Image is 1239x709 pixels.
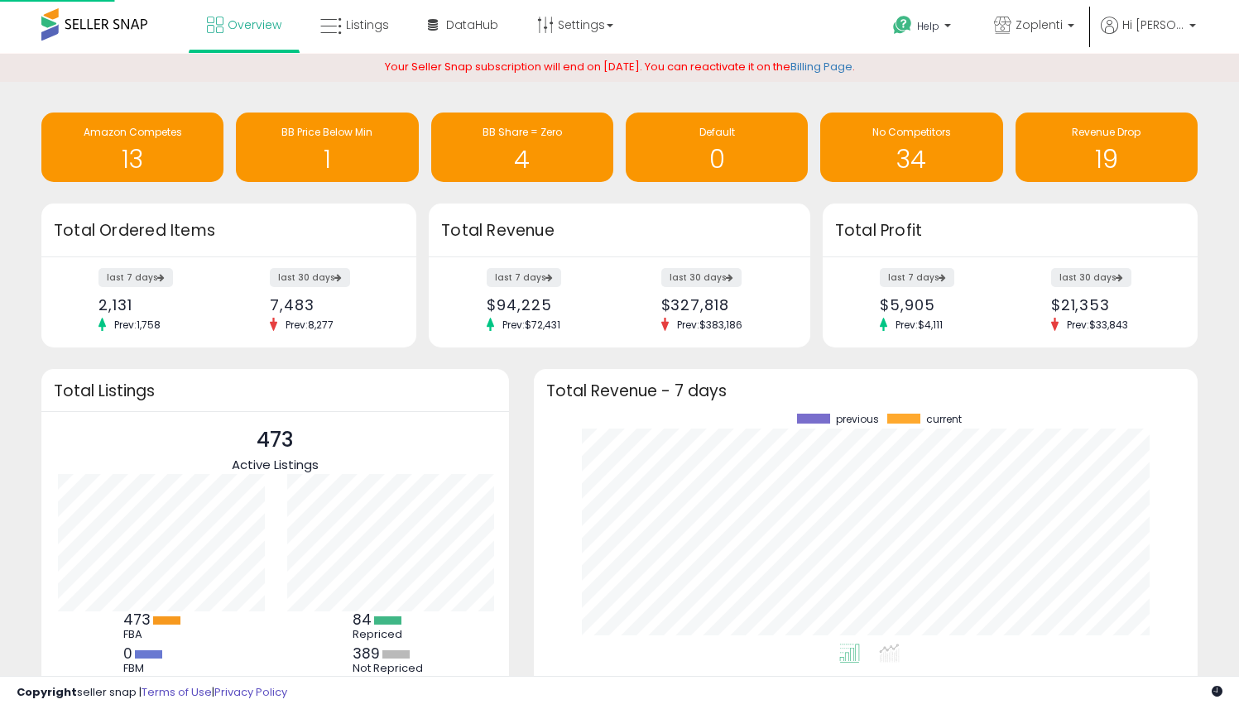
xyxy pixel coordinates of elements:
[353,610,372,630] b: 84
[123,610,151,630] b: 473
[277,318,342,332] span: Prev: 8,277
[1072,125,1141,139] span: Revenue Drop
[123,644,132,663] b: 0
[487,296,607,314] div: $94,225
[142,684,212,700] a: Terms of Use
[353,644,380,663] b: 389
[1059,318,1136,332] span: Prev: $33,843
[546,385,1185,397] h3: Total Revenue - 7 days
[232,456,319,473] span: Active Listings
[281,125,372,139] span: BB Price Below Min
[17,684,77,700] strong: Copyright
[236,113,418,182] a: BB Price Below Min 1
[41,113,223,182] a: Amazon Competes 13
[483,125,562,139] span: BB Share = Zero
[887,318,951,332] span: Prev: $4,111
[431,113,613,182] a: BB Share = Zero 4
[1016,17,1063,33] span: Zoplenti
[1051,296,1169,314] div: $21,353
[872,125,951,139] span: No Competitors
[917,19,939,33] span: Help
[50,146,215,173] h1: 13
[270,296,387,314] div: 7,483
[270,268,350,287] label: last 30 days
[669,318,751,332] span: Prev: $383,186
[98,296,216,314] div: 2,131
[835,219,1185,242] h3: Total Profit
[699,125,735,139] span: Default
[661,268,742,287] label: last 30 days
[487,268,561,287] label: last 7 days
[228,17,281,33] span: Overview
[926,414,962,425] span: current
[828,146,994,173] h1: 34
[880,296,997,314] div: $5,905
[353,662,427,675] div: Not Repriced
[439,146,605,173] h1: 4
[836,414,879,425] span: previous
[232,424,319,456] p: 473
[892,15,913,36] i: Get Help
[123,662,198,675] div: FBM
[54,385,497,397] h3: Total Listings
[1016,113,1198,182] a: Revenue Drop 19
[17,685,287,701] div: seller snap | |
[820,113,1002,182] a: No Competitors 34
[880,2,968,54] a: Help
[385,59,855,74] span: Your Seller Snap subscription will end on [DATE]. You can reactivate it on the .
[106,318,169,332] span: Prev: 1,758
[790,59,852,74] a: Billing Page
[634,146,800,173] h1: 0
[1024,146,1189,173] h1: 19
[1122,17,1184,33] span: Hi [PERSON_NAME]
[1101,17,1196,54] a: Hi [PERSON_NAME]
[346,17,389,33] span: Listings
[244,146,410,173] h1: 1
[214,684,287,700] a: Privacy Policy
[1051,268,1131,287] label: last 30 days
[98,268,173,287] label: last 7 days
[123,628,198,641] div: FBA
[84,125,182,139] span: Amazon Competes
[441,219,798,242] h3: Total Revenue
[353,628,427,641] div: Repriced
[494,318,569,332] span: Prev: $72,431
[626,113,808,182] a: Default 0
[661,296,781,314] div: $327,818
[880,268,954,287] label: last 7 days
[446,17,498,33] span: DataHub
[54,219,404,242] h3: Total Ordered Items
